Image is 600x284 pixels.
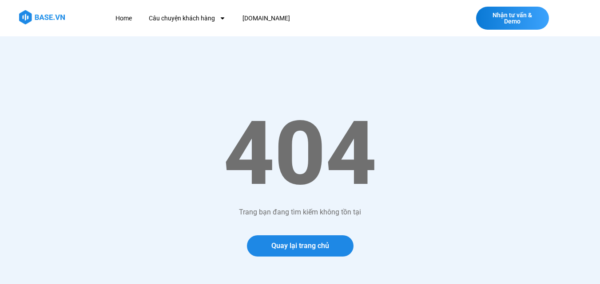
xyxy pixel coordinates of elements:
h1: 404 [48,101,552,207]
a: Quay lại trang chủ [247,235,354,257]
span: Nhận tư vấn & Demo [485,12,540,24]
p: Trang bạn đang tìm kiếm không tồn tại [48,207,552,218]
nav: Menu [109,10,428,27]
a: Câu chuyện khách hàng [142,10,232,27]
a: Home [109,10,139,27]
a: Nhận tư vấn & Demo [476,7,549,30]
span: Quay lại trang chủ [271,242,329,249]
a: [DOMAIN_NAME] [236,10,297,27]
